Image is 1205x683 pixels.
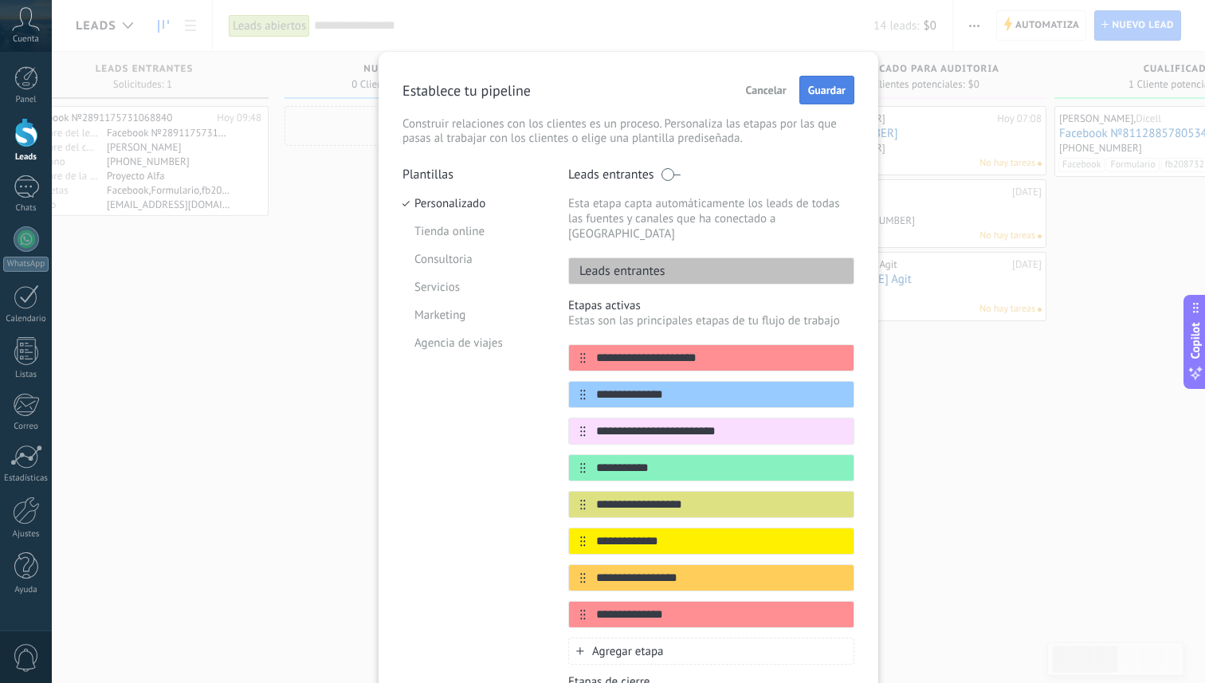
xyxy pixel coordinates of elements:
span: Guardar [808,84,846,96]
button: Cancelar [739,78,794,102]
div: Ayuda [3,585,49,595]
span: Agregar etapa [592,644,664,659]
div: Panel [3,95,49,105]
div: Estadísticas [3,473,49,484]
li: Servicios [402,273,544,301]
span: Cuenta [13,34,39,45]
p: Esta etapa capta automáticamente los leads de todas las fuentes y canales que ha conectado a [GEO... [568,196,854,241]
li: Consultoria [402,245,544,273]
li: Marketing [402,301,544,329]
div: Correo [3,422,49,432]
p: Leads entrantes [569,263,665,279]
span: Copilot [1187,322,1203,359]
button: Guardar [799,76,854,104]
span: Cancelar [746,84,787,96]
div: Listas [3,370,49,380]
p: Leads entrantes [568,167,654,183]
div: WhatsApp [3,257,49,272]
div: Chats [3,203,49,214]
div: Ajustes [3,529,49,540]
p: Estas son las principales etapas de tu flujo de trabajo [568,313,854,328]
li: Personalizado [402,190,544,218]
p: Establece tu pipeline [402,81,531,100]
p: Etapas activas [568,298,854,313]
div: Calendario [3,314,49,324]
li: Tienda online [402,218,544,245]
li: Agencia de viajes [402,329,544,357]
div: Leads [3,152,49,163]
p: Construir relaciones con los clientes es un proceso. Personaliza las etapas por las que pasas al ... [402,117,854,146]
p: Plantillas [402,167,544,183]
